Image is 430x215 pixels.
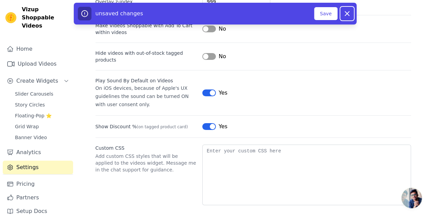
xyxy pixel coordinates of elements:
[96,145,197,151] label: Custom CSS
[219,25,226,33] span: No
[11,122,73,131] a: Grid Wrap
[15,90,53,97] span: Slider Carousels
[401,188,422,208] a: Open chat
[96,50,197,63] label: Hide videos with out-of-stock tagged products
[96,77,197,84] div: Play Sound By Default on Videos
[96,85,189,107] span: On iOS devices, because of Apple's UX guidelines the sound can be turned ON with user consent only.
[219,122,227,131] span: Yes
[314,7,337,20] button: Save
[16,77,58,85] span: Create Widgets
[15,101,45,108] span: Story Circles
[3,191,73,204] a: Partners
[11,100,73,110] a: Story Circles
[202,25,226,33] button: No
[96,153,197,173] p: Add custom CSS styles that will be applied to the videos widget. Message me in the chat support f...
[11,89,73,99] a: Slider Carousels
[202,52,226,61] button: No
[96,22,197,36] label: Make Videos Shoppable with Add To Cart within videos
[219,89,227,97] span: Yes
[137,125,188,129] span: (on tagged product card)
[96,123,197,130] label: Show Discount %
[11,111,73,120] a: Floating-Pop ⭐
[3,177,73,191] a: Pricing
[219,52,226,61] span: No
[11,133,73,142] a: Banner Video
[202,122,227,131] button: Yes
[15,112,52,119] span: Floating-Pop ⭐
[15,123,39,130] span: Grid Wrap
[15,134,47,141] span: Banner Video
[3,161,73,174] a: Settings
[3,146,73,159] a: Analytics
[3,74,73,88] button: Create Widgets
[3,42,73,56] a: Home
[96,10,143,17] span: unsaved changes
[3,57,73,71] a: Upload Videos
[202,89,227,97] button: Yes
